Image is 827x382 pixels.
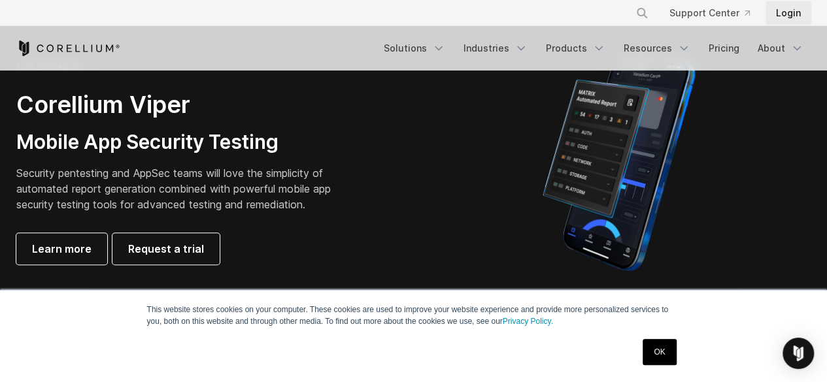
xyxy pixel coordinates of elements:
p: Security pentesting and AppSec teams will love the simplicity of automated report generation comb... [16,165,351,212]
a: Support Center [659,1,760,25]
h3: Mobile App Security Testing [16,130,351,155]
a: Resources [616,37,698,60]
h2: Corellium Viper [16,90,351,119]
a: Learn more [16,233,107,264]
div: Navigation Menu [376,37,811,60]
p: This website stores cookies on your computer. These cookies are used to improve your website expe... [147,304,681,327]
a: Request a trial [112,233,220,264]
a: Pricing [701,37,747,60]
div: Navigation Menu [620,1,811,25]
a: Login [766,1,811,25]
a: Privacy Policy. [503,317,553,326]
img: Corellium MATRIX automated report on iPhone showing app vulnerability test results across securit... [520,48,717,277]
span: Request a trial [128,241,204,257]
a: Industries [456,37,535,60]
div: Open Intercom Messenger [783,338,814,369]
span: Learn more [32,241,92,257]
a: Solutions [376,37,453,60]
button: Search [630,1,654,25]
a: About [750,37,811,60]
a: OK [643,339,676,365]
a: Products [538,37,613,60]
a: Corellium Home [16,40,120,56]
